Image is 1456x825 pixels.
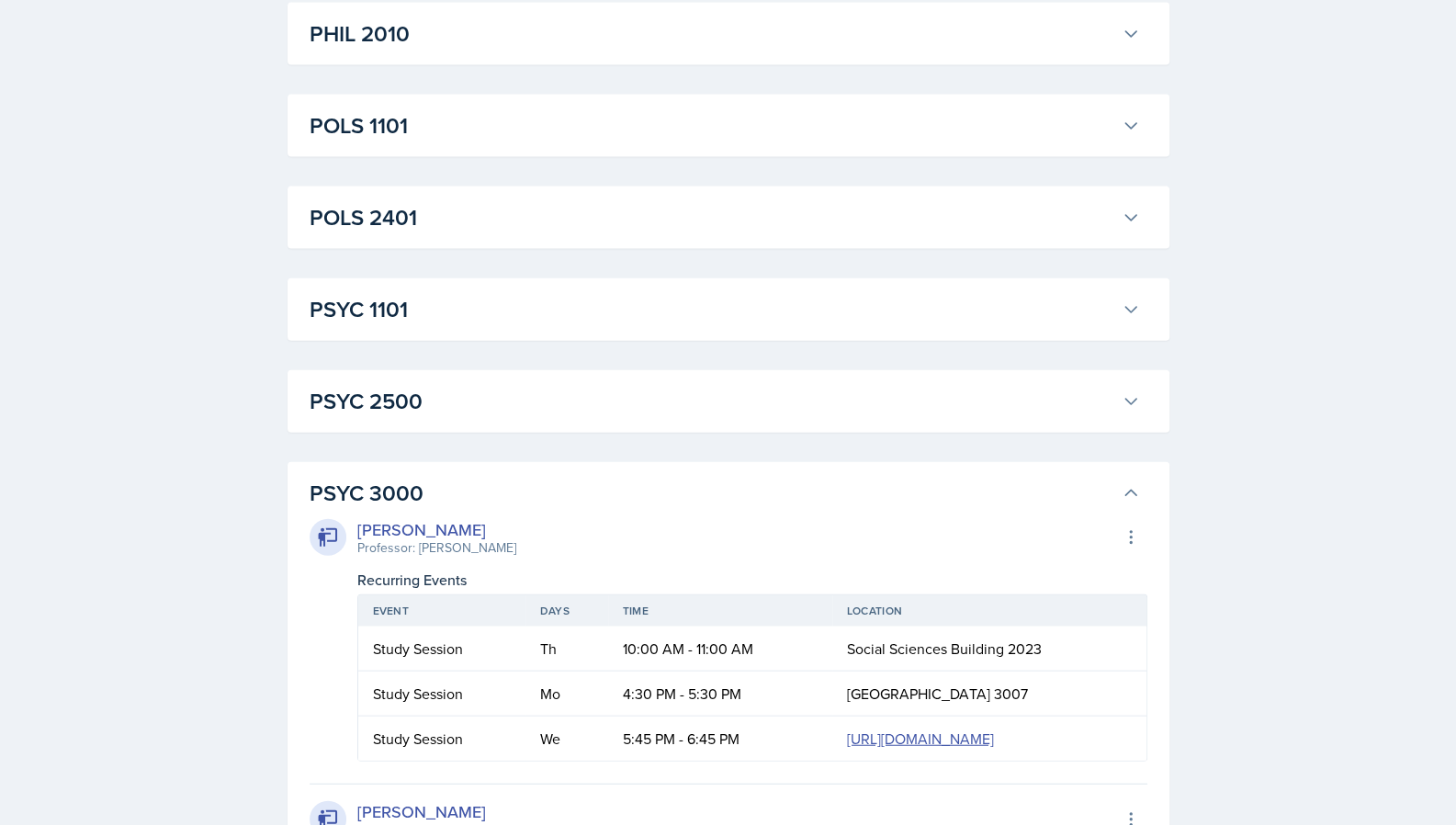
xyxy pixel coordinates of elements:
[608,717,832,761] td: 5:45 PM - 6:45 PM
[306,14,1144,54] button: PHIL 2010
[306,289,1144,330] button: PSYC 1101
[306,473,1144,514] button: PSYC 3000
[525,672,608,717] td: Mo
[608,627,832,672] td: 10:00 AM - 11:00 AM
[847,729,994,749] a: [URL][DOMAIN_NAME]
[847,639,1042,659] span: Social Sciences Building 2023
[306,106,1144,146] button: POLS 1101
[525,717,608,761] td: We
[357,799,516,824] div: [PERSON_NAME]
[373,638,511,660] div: Study Session
[373,728,511,750] div: Study Session
[306,198,1144,238] button: POLS 2401
[310,385,1114,418] h3: PSYC 2500
[357,569,1147,591] div: Recurring Events
[357,517,516,542] div: [PERSON_NAME]
[310,477,1114,510] h3: PSYC 3000
[608,672,832,717] td: 4:30 PM - 5:30 PM
[525,627,608,672] td: Th
[310,293,1114,326] h3: PSYC 1101
[525,595,608,627] th: Days
[310,109,1114,142] h3: POLS 1101
[847,684,1028,704] span: [GEOGRAPHIC_DATA] 3007
[373,683,511,705] div: Study Session
[306,381,1144,422] button: PSYC 2500
[310,201,1114,234] h3: POLS 2401
[608,595,832,627] th: Time
[310,17,1114,51] h3: PHIL 2010
[358,595,525,627] th: Event
[832,595,1146,627] th: Location
[357,538,516,558] div: Professor: [PERSON_NAME]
